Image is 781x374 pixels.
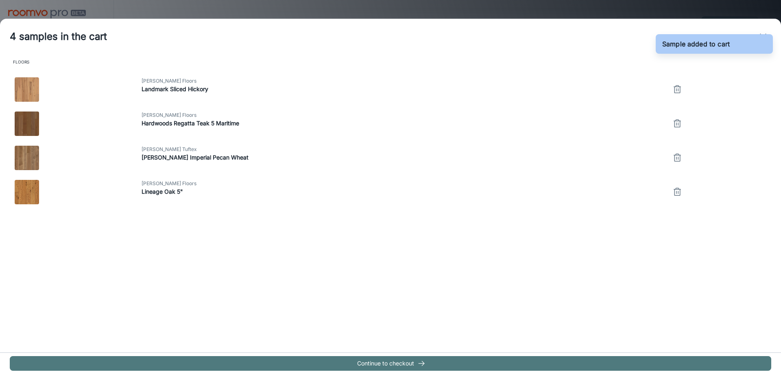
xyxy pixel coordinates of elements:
[142,187,668,196] h6: Lineage Oak 5"
[142,119,668,128] h6: Hardwoods Regatta Teak 5 Maritime
[142,112,668,119] span: [PERSON_NAME] Floors
[662,39,730,49] h6: Sample added to cart
[10,55,771,69] span: Floors
[10,356,771,371] button: Continue to checkout
[15,146,39,170] img: Anderson Hardwood Imperial Pecan Wheat
[142,85,668,94] h6: Landmark Sliced Hickory
[142,146,668,153] span: [PERSON_NAME] Tuftex
[15,180,39,204] img: Lineage Oak 5"
[15,112,39,136] img: Hardwoods Regatta Teak 5 Maritime
[15,77,39,102] img: Landmark Sliced Hickory
[142,153,668,162] h6: [PERSON_NAME] Imperial Pecan Wheat
[142,77,668,85] span: [PERSON_NAME] Floors
[142,180,668,187] span: [PERSON_NAME] Floors
[755,28,771,45] button: exit
[10,29,107,44] h4: 4 samples in the cart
